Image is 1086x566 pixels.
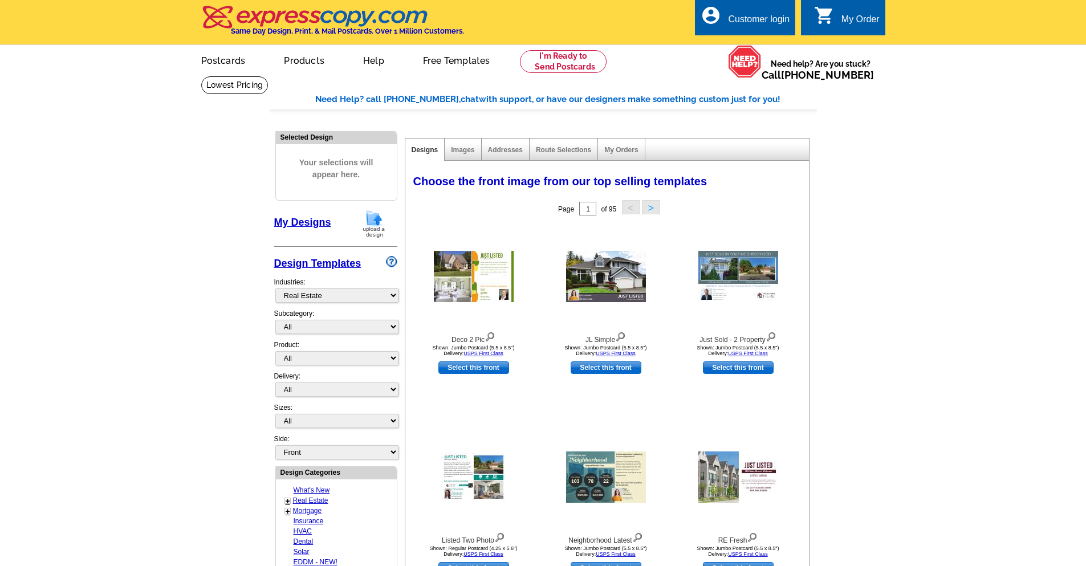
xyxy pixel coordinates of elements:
a: shopping_cart My Order [814,13,880,27]
div: Sizes: [274,402,397,434]
a: Designs [412,146,438,154]
a: use this design [571,361,641,374]
a: Mortgage [293,507,322,515]
a: USPS First Class [728,551,768,557]
span: Call [762,69,874,81]
img: Just Sold - 2 Property [698,251,778,302]
img: design-wizard-help-icon.png [386,256,397,267]
i: account_circle [701,5,721,26]
img: view design details [615,329,626,342]
a: USPS First Class [463,351,503,356]
a: USPS First Class [728,351,768,356]
div: Selected Design [276,132,397,142]
span: chat [461,94,479,104]
div: Just Sold - 2 Property [676,329,801,345]
div: Customer login [728,14,790,30]
div: RE Fresh [676,530,801,545]
a: + [286,507,290,516]
a: EDDM - NEW! [294,558,337,566]
div: Delivery: [274,371,397,402]
img: JL Simple [566,251,646,302]
a: USPS First Class [463,551,503,557]
img: view design details [485,329,495,342]
img: Deco 2 Pic [434,251,514,302]
a: Postcards [183,46,264,73]
a: [PHONE_NUMBER] [781,69,874,81]
span: Need help? Are you stuck? [762,58,880,81]
div: Side: [274,434,397,461]
span: Choose the front image from our top selling templates [413,175,707,188]
div: Need Help? call [PHONE_NUMBER], with support, or have our designers make something custom just fo... [315,93,817,106]
a: Design Templates [274,258,361,269]
a: account_circle Customer login [701,13,790,27]
a: Free Templates [405,46,509,73]
div: Subcategory: [274,308,397,340]
span: Your selections will appear here. [284,145,388,192]
div: Shown: Regular Postcard (4.25 x 5.6") Delivery: [411,545,536,557]
div: My Order [841,14,880,30]
a: Real Estate [293,496,328,504]
a: Dental [294,538,314,545]
a: use this design [703,361,774,374]
a: Solar [294,548,310,556]
a: Insurance [294,517,324,525]
a: My Orders [604,146,638,154]
img: Neighborhood Latest [566,451,646,503]
a: What's New [294,486,330,494]
img: view design details [632,530,643,543]
div: Product: [274,340,397,371]
img: RE Fresh [698,451,778,503]
button: > [642,200,660,214]
img: Listed Two Photo [441,453,506,502]
img: upload-design [359,209,389,238]
div: JL Simple [543,329,669,345]
span: Page [558,205,574,213]
a: HVAC [294,527,312,535]
h4: Same Day Design, Print, & Mail Postcards. Over 1 Million Customers. [231,27,464,35]
div: Listed Two Photo [411,530,536,545]
a: use this design [438,361,509,374]
div: Design Categories [276,467,397,478]
div: Shown: Jumbo Postcard (5.5 x 8.5") Delivery: [543,345,669,356]
div: Industries: [274,271,397,308]
a: + [286,496,290,506]
a: USPS First Class [596,351,636,356]
img: view design details [494,530,505,543]
a: Same Day Design, Print, & Mail Postcards. Over 1 Million Customers. [201,14,464,35]
i: shopping_cart [814,5,835,26]
a: Images [451,146,474,154]
div: Shown: Jumbo Postcard (5.5 x 8.5") Delivery: [543,545,669,557]
img: help [728,45,762,78]
img: view design details [766,329,776,342]
span: of 95 [601,205,616,213]
div: Shown: Jumbo Postcard (5.5 x 8.5") Delivery: [411,345,536,356]
a: Route Selections [536,146,591,154]
div: Shown: Jumbo Postcard (5.5 x 8.5") Delivery: [676,345,801,356]
div: Shown: Jumbo Postcard (5.5 x 8.5") Delivery: [676,545,801,557]
a: Products [266,46,343,73]
a: Help [345,46,402,73]
div: Neighborhood Latest [543,530,669,545]
a: My Designs [274,217,331,228]
a: USPS First Class [596,551,636,557]
div: Deco 2 Pic [411,329,536,345]
a: Addresses [488,146,523,154]
img: view design details [747,530,758,543]
button: < [622,200,640,214]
